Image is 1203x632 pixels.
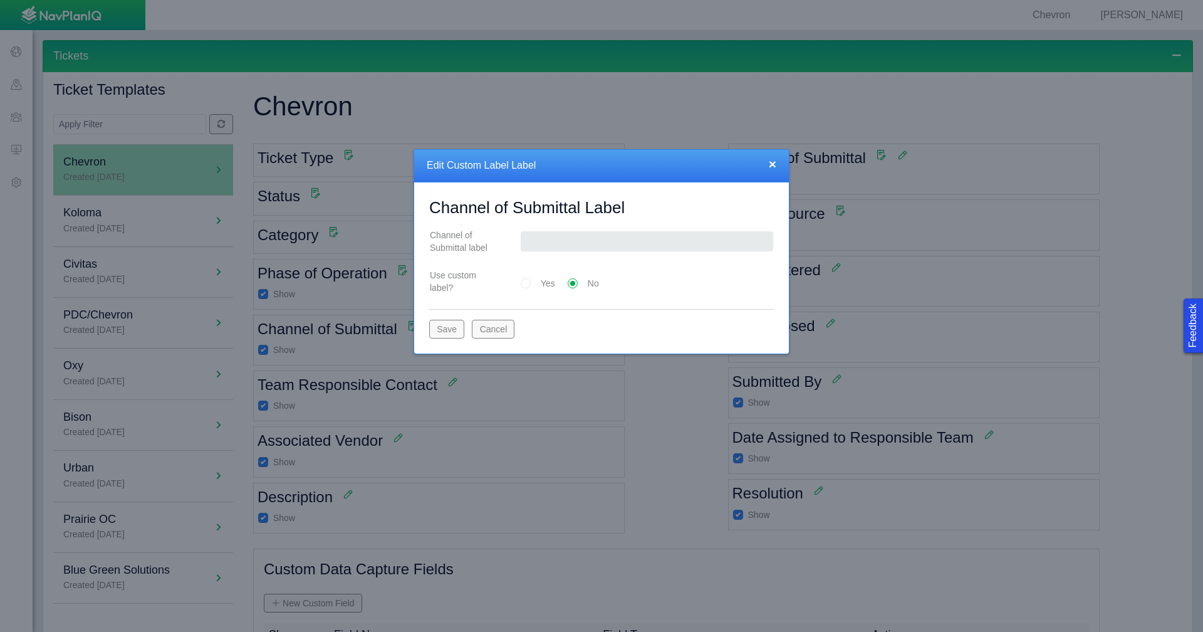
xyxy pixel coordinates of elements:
button: Save [429,320,464,339]
button: Cancel [472,320,514,339]
label: Channel of Submittal label [420,224,511,259]
label: No [588,277,599,290]
h4: Edit Custom Label Label [427,159,776,172]
h2: Channel of Submittal Label [429,197,774,219]
label: Use custom label? [420,264,511,299]
button: close [769,157,776,171]
label: Yes [541,277,555,290]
